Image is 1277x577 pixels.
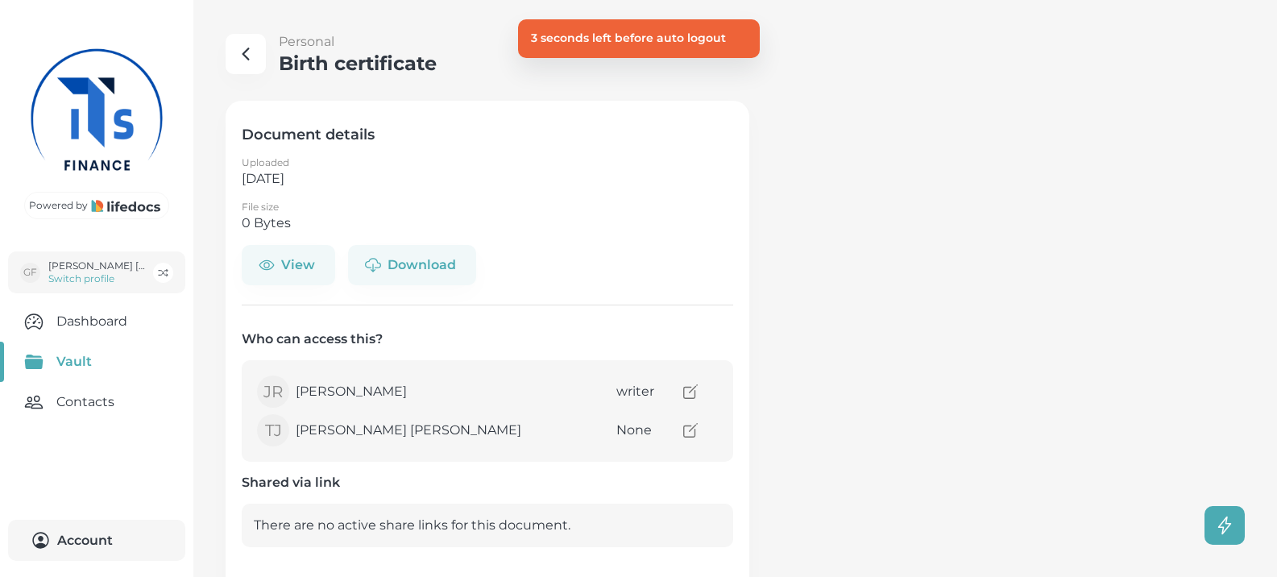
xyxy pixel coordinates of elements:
[296,382,407,401] p: [PERSON_NAME]
[242,245,335,285] button: View
[8,251,185,293] button: GF[PERSON_NAME] [PERSON_NAME]Switch profile
[675,422,706,437] a: access
[279,32,437,52] p: Personal
[242,475,733,491] h5: Shared via link
[254,372,721,450] table: Shared with contacts
[348,245,476,285] button: Download
[242,125,733,144] h4: Document details
[254,516,721,535] p: There are no active share links for this document.
[48,259,147,272] p: [PERSON_NAME] [PERSON_NAME]
[8,520,185,561] button: Account
[675,384,706,398] a: access
[242,214,733,233] p: 0 Bytes
[48,272,147,285] p: Switch profile
[675,415,706,446] button: access
[531,29,726,48] p: 3 seconds left before auto logout
[24,37,169,182] img: ITS Finance
[242,201,733,214] p: File size
[242,331,733,347] h5: Who can access this?
[279,52,437,75] h3: Birth certificate
[242,156,733,169] p: Uploaded
[24,192,169,219] a: Powered by
[20,263,40,283] div: GF
[675,376,706,407] button: access
[616,382,669,401] p: writer
[242,169,733,189] p: [DATE]
[257,376,289,408] div: JR
[616,421,669,440] p: None
[296,421,521,440] p: [PERSON_NAME] [PERSON_NAME]
[257,414,289,446] div: TJ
